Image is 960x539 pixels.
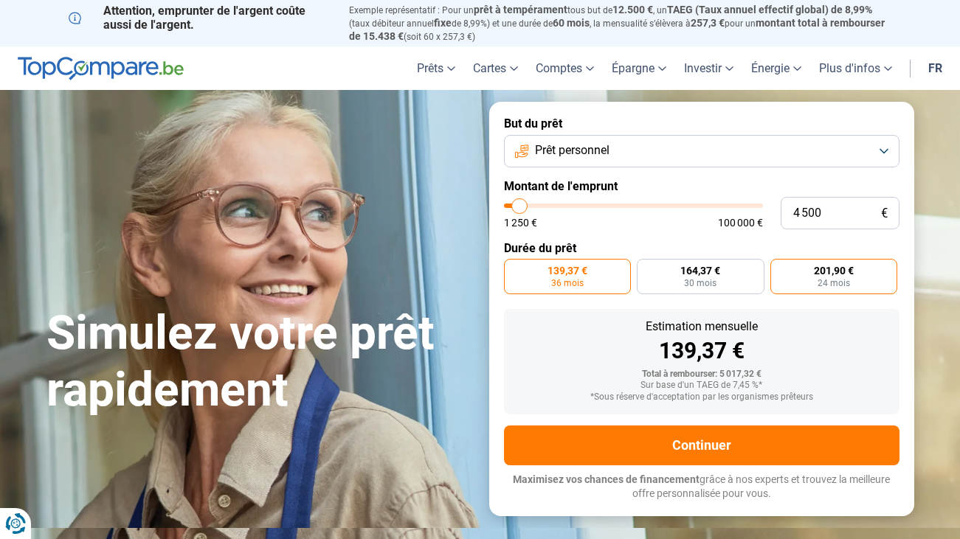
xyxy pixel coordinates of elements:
[680,265,720,276] span: 164,37 €
[504,218,537,228] span: 1 250 €
[718,218,763,228] span: 100 000 €
[504,117,899,131] label: But du prêt
[603,46,675,90] a: Épargne
[684,279,716,288] span: 30 mois
[818,279,850,288] span: 24 mois
[535,142,610,159] span: Prêt personnel
[516,321,888,333] div: Estimation mensuelle
[504,135,899,167] button: Prêt personnel
[69,4,331,32] p: Attention, emprunter de l'argent coûte aussi de l'argent.
[667,4,872,15] span: TAEG (Taux annuel effectif global) de 8,99%
[881,207,888,220] span: €
[516,392,888,403] div: *Sous réserve d'acceptation par les organismes prêteurs
[691,17,725,29] span: 257,3 €
[349,4,892,43] p: Exemple représentatif : Pour un tous but de , un (taux débiteur annuel de 8,99%) et une durée de ...
[516,369,888,380] div: Total à rembourser: 5 017,32 €
[810,46,901,90] a: Plus d'infos
[516,340,888,362] div: 139,37 €
[513,473,700,485] span: Maximisez vos chances de financement
[504,425,899,465] button: Continuer
[349,17,885,42] span: montant total à rembourser de 15.438 €
[464,46,527,90] a: Cartes
[553,17,590,29] span: 60 mois
[612,4,653,15] span: 12.500 €
[434,17,452,29] span: fixe
[504,179,899,193] label: Montant de l'emprunt
[814,265,854,276] span: 201,90 €
[504,241,899,255] label: Durée du prêt
[551,279,584,288] span: 36 mois
[527,46,603,90] a: Comptes
[504,473,899,501] p: grâce à nos experts et trouvez la meilleure offre personnalisée pour vous.
[408,46,464,90] a: Prêts
[474,4,567,15] span: prêt à tempérament
[675,46,742,90] a: Investir
[742,46,810,90] a: Énergie
[548,265,587,276] span: 139,37 €
[18,57,184,80] img: TopCompare
[919,46,951,90] a: fr
[46,305,472,419] h1: Simulez votre prêt rapidement
[516,380,888,391] div: Sur base d'un TAEG de 7,45 %*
